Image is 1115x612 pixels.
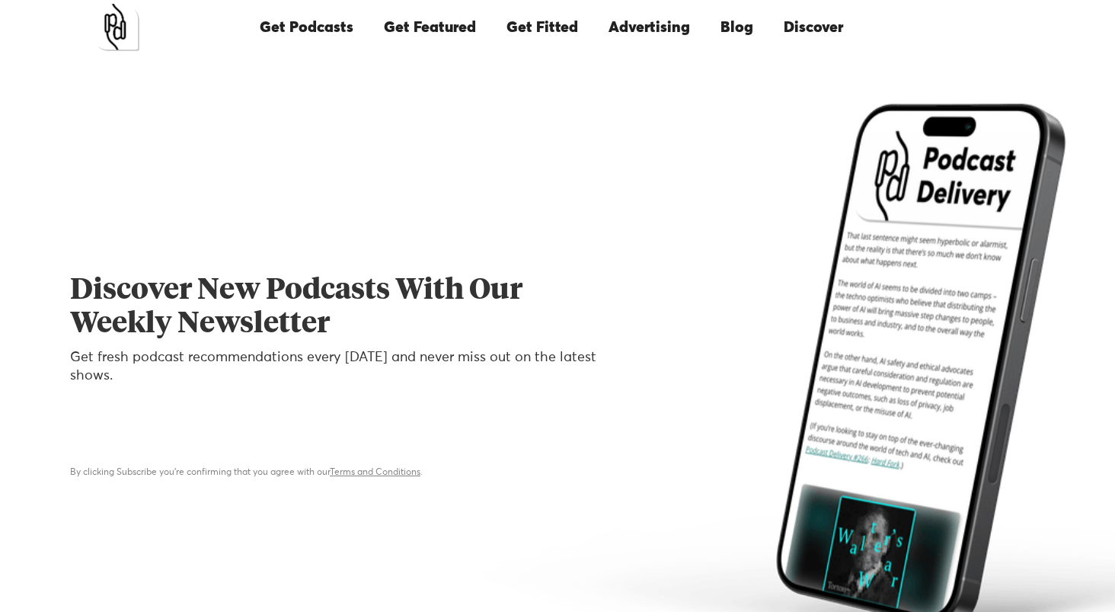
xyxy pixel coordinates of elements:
[70,409,598,480] form: Email Form
[369,2,491,53] a: Get Featured
[92,4,139,51] a: home
[705,2,768,53] a: Blog
[70,274,598,341] h1: Discover New Podcasts With Our Weekly Newsletter
[593,2,705,53] a: Advertising
[244,2,369,53] a: Get Podcasts
[70,465,598,480] div: By clicking Subscribe you're confirming that you agree with our .
[70,348,598,385] p: Get fresh podcast recommendations every [DATE] and never miss out on the latest shows.
[491,2,593,53] a: Get Fitted
[768,2,858,53] a: Discover
[330,468,420,477] a: Terms and Conditions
